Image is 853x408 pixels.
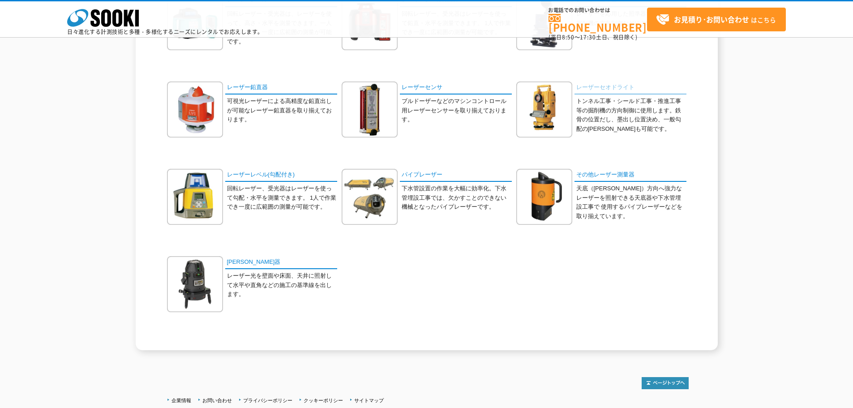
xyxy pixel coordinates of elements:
[243,398,292,403] a: プライバシーポリシー
[580,33,596,41] span: 17:30
[400,82,512,94] a: レーザーセンサ
[642,377,689,389] img: トップページへ
[167,256,223,312] img: 墨出器
[402,184,512,212] p: 下水管設置の作業を大幅に効率化。下水管埋設工事では、欠かすことのできない機械となったパイプレーザーです。
[402,97,512,125] p: ブルドーザーなどのマシンコントロール用レーザーセンサーを取り揃えております。
[225,169,337,182] a: レーザーレベル(勾配付き)
[304,398,343,403] a: クッキーポリシー
[516,82,572,137] img: レーザーセオドライト
[576,184,686,221] p: 天底（[PERSON_NAME]）方向へ強力なレーザーを照射できる天底器や下水管埋設工事で 使用するパイプレーザーなどを取り揃えています。
[227,97,337,125] p: 可視光レーザーによる高精度な鉛直出しが可能なレーザー鉛直器を取り揃えております。
[227,271,337,299] p: レーザー光を壁面や床面、天井に照射して水平や直角などの施工の基準線を出します。
[342,169,398,225] img: パイプレーザー
[167,82,223,137] img: レーザー鉛直器
[674,14,749,25] strong: お見積り･お問い合わせ
[202,398,232,403] a: お問い合わせ
[171,398,191,403] a: 企業情報
[549,33,637,41] span: (平日 ～ 土日、祝日除く)
[562,33,574,41] span: 8:50
[549,14,647,32] a: [PHONE_NUMBER]
[656,13,776,26] span: はこちら
[354,398,384,403] a: サイトマップ
[167,169,223,225] img: レーザーレベル(勾配付き)
[516,169,572,225] img: その他レーザー測量器
[225,256,337,269] a: [PERSON_NAME]器
[67,29,263,34] p: 日々進化する計測技術と多種・多様化するニーズにレンタルでお応えします。
[576,97,686,134] p: トンネル工事・シールド工事・推進工事等の掘削機の方向制御に使用します。鉄骨の位置だし、墨出し位置決め、一般勾配の[PERSON_NAME]も可能です。
[225,82,337,94] a: レーザー鉛直器
[549,8,647,13] span: お電話でのお問い合わせは
[342,82,398,137] img: レーザーセンサ
[574,169,686,182] a: その他レーザー測量器
[227,184,337,212] p: 回転レーザー、受光器はレーザーを使って勾配・水平を測量できます。 1人で作業でき一度に広範囲の測量が可能です。
[574,82,686,94] a: レーザーセオドライト
[647,8,786,31] a: お見積り･お問い合わせはこちら
[400,169,512,182] a: パイプレーザー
